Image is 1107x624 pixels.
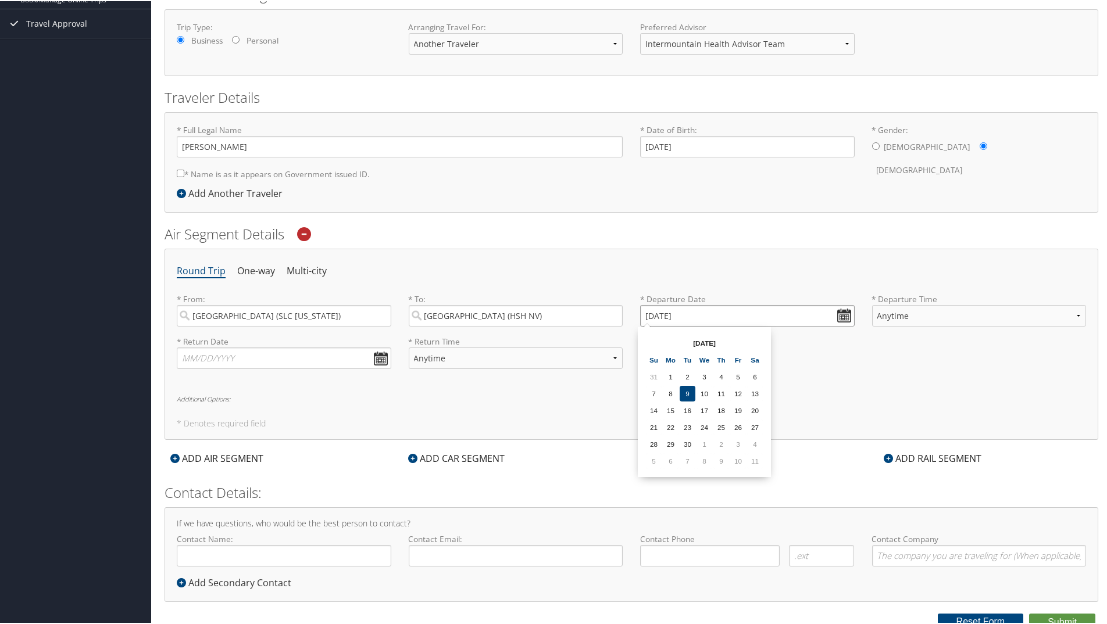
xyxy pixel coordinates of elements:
input: .ext [789,544,854,565]
span: Travel Approval [26,8,87,37]
th: Su [646,351,662,367]
td: 7 [646,385,662,400]
label: Arranging Travel For: [409,20,623,32]
label: Contact Phone [640,532,855,544]
td: 25 [713,418,729,434]
input: * Date of Birth: [640,135,855,156]
label: * Departure Date [640,292,855,304]
td: 7 [680,452,695,468]
td: 31 [646,368,662,383]
th: Sa [747,351,763,367]
label: * Name is as it appears on Government issued ID. [177,162,370,184]
label: [DEMOGRAPHIC_DATA] [877,158,963,180]
label: Contact Company [872,532,1087,565]
td: 6 [663,452,679,468]
th: Tu [680,351,695,367]
td: 12 [730,385,746,400]
h2: Traveler Details [165,87,1098,106]
td: 23 [680,418,695,434]
td: 30 [680,435,695,451]
td: 19 [730,401,746,417]
h2: Contact Details: [165,482,1098,501]
td: 11 [747,452,763,468]
select: * Departure Time [872,304,1087,325]
input: City or Airport Code [409,304,623,325]
td: 29 [663,435,679,451]
div: ADD RAIL SEGMENT [878,450,987,464]
label: * Departure Time [872,292,1087,335]
td: 3 [697,368,712,383]
h2: Air Segment Details [165,223,1098,243]
label: Trip Type: [177,20,391,32]
li: Multi-city [287,260,327,281]
td: 13 [747,385,763,400]
div: Add Secondary Contact [177,575,297,589]
h6: Additional Options: [177,395,1086,401]
td: 9 [713,452,729,468]
th: Th [713,351,729,367]
td: 1 [663,368,679,383]
td: 18 [713,401,729,417]
input: Contact Company [872,544,1087,565]
label: * To: [409,292,623,325]
td: 5 [730,368,746,383]
th: [DATE] [663,334,746,350]
td: 15 [663,401,679,417]
div: ADD AIR SEGMENT [165,450,269,464]
label: Preferred Advisor [640,20,855,32]
input: * Name is as it appears on Government issued ID. [177,168,184,176]
th: Mo [663,351,679,367]
input: * Full Legal Name [177,135,623,156]
label: * Full Legal Name [177,123,623,156]
input: City or Airport Code [177,304,391,325]
td: 20 [747,401,763,417]
li: Round Trip [177,260,226,281]
th: We [697,351,712,367]
label: Business [191,34,223,45]
td: 17 [697,401,712,417]
td: 2 [680,368,695,383]
td: 1 [697,435,712,451]
td: 14 [646,401,662,417]
td: 10 [730,452,746,468]
input: Contact Name: [177,544,391,565]
td: 9 [680,385,695,400]
td: 4 [747,435,763,451]
td: 5 [646,452,662,468]
input: MM/DD/YYYY [640,304,855,325]
td: 4 [713,368,729,383]
input: * Gender:[DEMOGRAPHIC_DATA][DEMOGRAPHIC_DATA] [872,141,880,149]
label: * Gender: [872,123,1087,181]
label: Personal [247,34,278,45]
label: * Date of Birth: [640,123,855,156]
td: 11 [713,385,729,400]
h4: If we have questions, who would be the best person to contact? [177,518,1086,526]
td: 3 [730,435,746,451]
label: [DEMOGRAPHIC_DATA] [884,135,970,157]
label: Contact Name: [177,532,391,565]
td: 6 [747,368,763,383]
div: Add Another Traveler [177,185,288,199]
label: * From: [177,292,391,325]
td: 24 [697,418,712,434]
input: Contact Email: [409,544,623,565]
td: 27 [747,418,763,434]
td: 8 [663,385,679,400]
label: Contact Email: [409,532,623,565]
td: 28 [646,435,662,451]
th: Fr [730,351,746,367]
td: 21 [646,418,662,434]
td: 16 [680,401,695,417]
td: 8 [697,452,712,468]
li: One-way [237,260,275,281]
h5: * Denotes required field [177,418,1086,426]
input: MM/DD/YYYY [177,346,391,368]
label: * Return Time [409,335,623,346]
td: 2 [713,435,729,451]
td: 22 [663,418,679,434]
td: 26 [730,418,746,434]
div: ADD CAR SEGMENT [402,450,510,464]
td: 10 [697,385,712,400]
label: * Return Date [177,335,391,346]
input: * Gender:[DEMOGRAPHIC_DATA][DEMOGRAPHIC_DATA] [980,141,987,149]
